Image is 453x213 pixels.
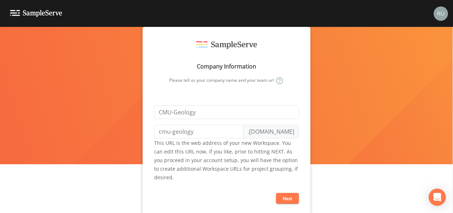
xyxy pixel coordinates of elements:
[169,76,284,85] h3: Please tell us your company name and your team url
[243,125,299,138] span: .[DOMAIN_NAME]
[276,193,299,204] button: Next
[10,10,62,17] img: logo
[154,139,298,181] small: This URL is the web address of your new Workspace. You can edit this URL now, if you like, prior ...
[154,105,299,119] input: Company name
[434,6,448,21] img: a5c06d64ce99e847b6841ccd0307af82
[196,41,257,49] img: sample serve logo
[197,63,256,69] h2: Company Information
[154,125,243,138] input: Team Url
[429,189,446,206] div: Open Intercom Messenger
